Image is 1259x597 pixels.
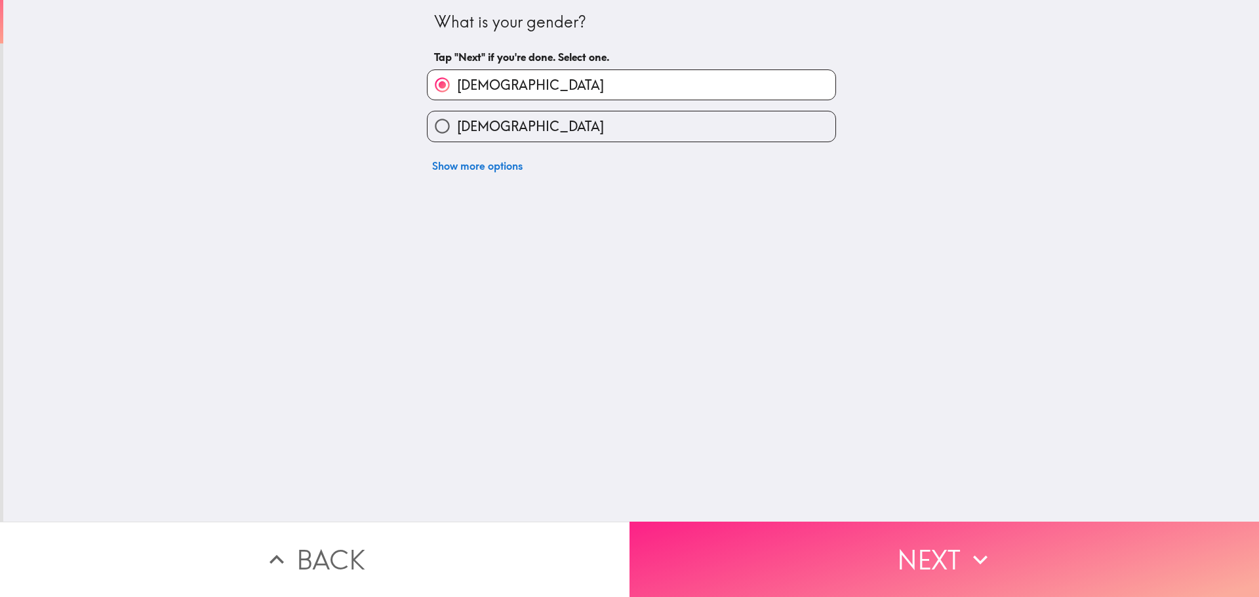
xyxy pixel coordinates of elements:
span: [DEMOGRAPHIC_DATA] [457,117,604,136]
span: [DEMOGRAPHIC_DATA] [457,76,604,94]
button: Next [629,522,1259,597]
button: [DEMOGRAPHIC_DATA] [428,70,835,100]
button: Show more options [427,153,528,179]
h6: Tap "Next" if you're done. Select one. [434,50,829,64]
div: What is your gender? [434,11,829,33]
button: [DEMOGRAPHIC_DATA] [428,111,835,141]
